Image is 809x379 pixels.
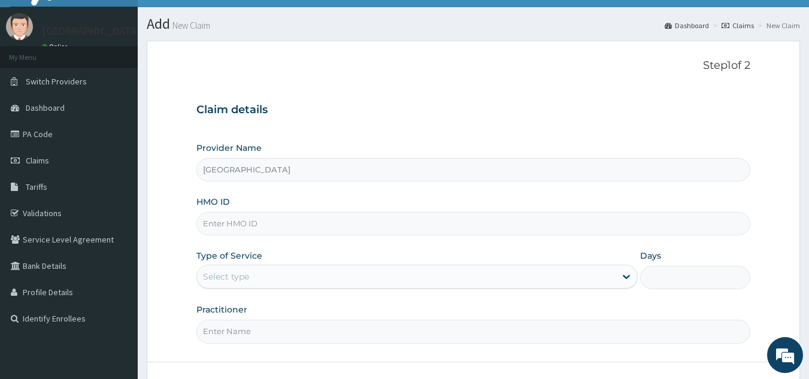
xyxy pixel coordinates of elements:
input: Enter Name [196,320,751,343]
span: Claims [26,155,49,166]
a: Claims [722,20,754,31]
label: Type of Service [196,250,262,262]
h3: Claim details [196,104,751,117]
p: [GEOGRAPHIC_DATA] [42,26,141,37]
small: New Claim [170,21,210,30]
p: Step 1 of 2 [196,59,751,72]
label: Provider Name [196,142,262,154]
span: Tariffs [26,181,47,192]
label: Practitioner [196,304,247,316]
h1: Add [147,16,800,32]
div: Select type [203,271,249,283]
span: Dashboard [26,102,65,113]
span: Switch Providers [26,76,87,87]
input: Enter HMO ID [196,212,751,235]
a: Online [42,43,71,51]
a: Dashboard [665,20,709,31]
label: HMO ID [196,196,230,208]
li: New Claim [755,20,800,31]
label: Days [640,250,661,262]
img: User Image [6,13,33,40]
